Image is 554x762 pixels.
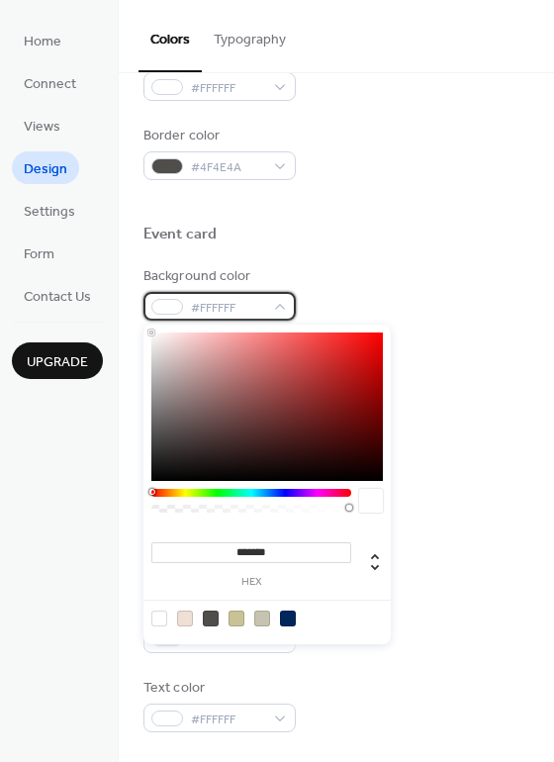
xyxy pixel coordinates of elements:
[203,611,219,626] div: rgb(79, 78, 74)
[177,611,193,626] div: rgb(239, 223, 212)
[151,611,167,626] div: rgb(255, 255, 255)
[191,157,264,178] span: #4F4E4A
[12,342,103,379] button: Upgrade
[143,678,292,699] div: Text color
[24,287,91,308] span: Contact Us
[12,194,87,227] a: Settings
[229,611,244,626] div: rgb(201, 194, 151)
[12,109,72,142] a: Views
[280,611,296,626] div: rgb(1, 38, 92)
[143,225,217,245] div: Event card
[191,298,264,319] span: #FFFFFF
[24,74,76,95] span: Connect
[191,710,264,730] span: #FFFFFF
[12,151,79,184] a: Design
[24,244,54,265] span: Form
[12,24,73,56] a: Home
[24,117,60,138] span: Views
[191,78,264,99] span: #FFFFFF
[27,352,88,373] span: Upgrade
[24,32,61,52] span: Home
[12,279,103,312] a: Contact Us
[12,237,66,269] a: Form
[24,159,67,180] span: Design
[143,266,292,287] div: Background color
[12,66,88,99] a: Connect
[254,611,270,626] div: rgb(198, 196, 176)
[143,126,292,146] div: Border color
[151,577,351,588] label: hex
[24,202,75,223] span: Settings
